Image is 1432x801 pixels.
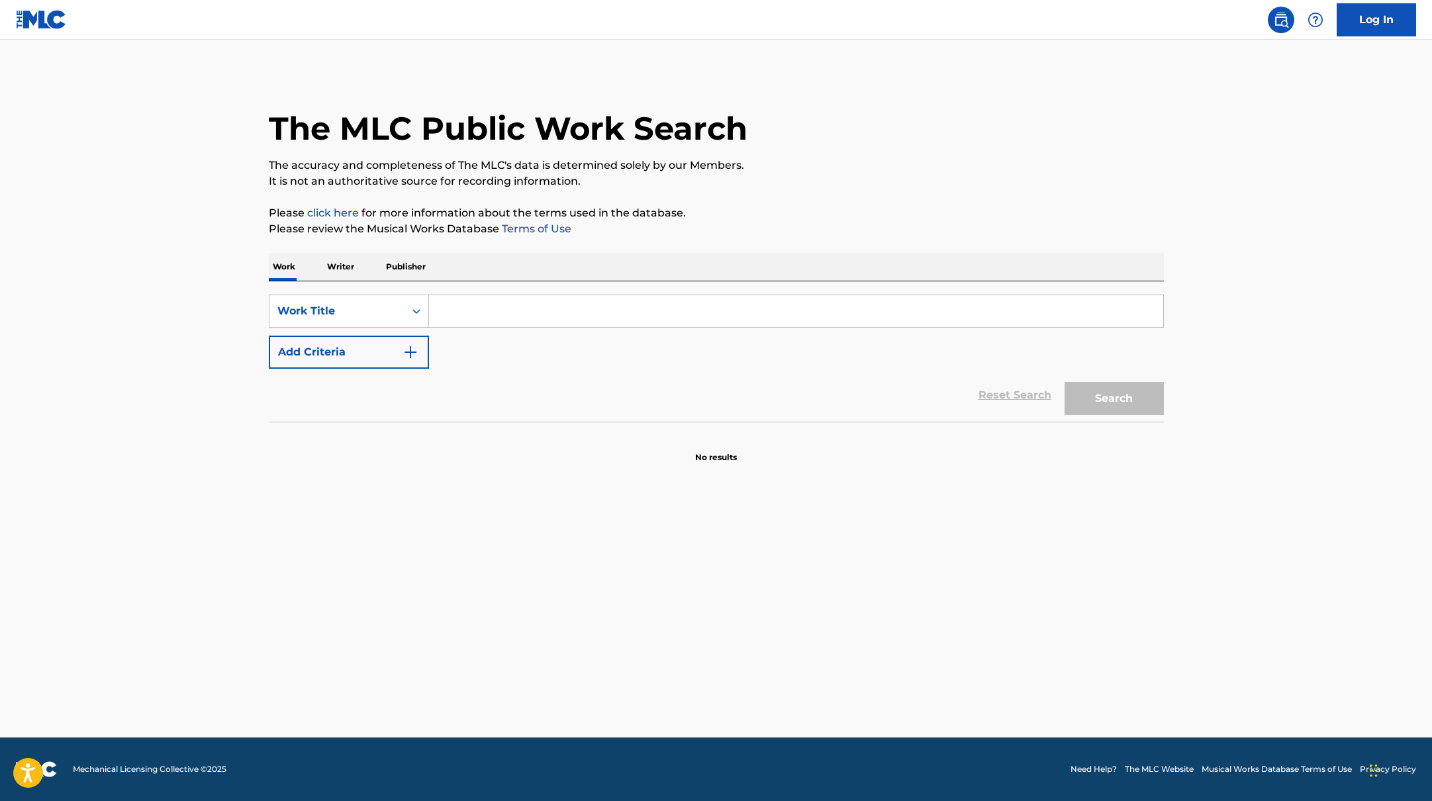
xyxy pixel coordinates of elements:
p: Writer [323,253,358,281]
a: click here [307,207,359,219]
img: help [1308,12,1323,28]
p: It is not an authoritative source for recording information. [269,173,1164,189]
p: Please for more information about the terms used in the database. [269,205,1164,221]
a: Terms of Use [499,222,571,235]
iframe: Chat Widget [1366,737,1432,801]
a: Log In [1337,3,1416,36]
span: Mechanical Licensing Collective © 2025 [73,763,226,775]
a: The MLC Website [1125,763,1194,775]
p: Work [269,253,299,281]
p: Publisher [382,253,430,281]
form: Search Form [269,295,1164,422]
img: MLC Logo [16,10,67,29]
button: Add Criteria [269,336,429,369]
div: Help [1302,7,1329,33]
h1: The MLC Public Work Search [269,109,747,148]
div: Work Title [277,303,397,319]
p: The accuracy and completeness of The MLC's data is determined solely by our Members. [269,158,1164,173]
a: Public Search [1268,7,1294,33]
a: Need Help? [1071,763,1117,775]
a: Musical Works Database Terms of Use [1202,763,1352,775]
img: logo [16,761,57,777]
p: No results [695,436,737,463]
img: search [1273,12,1289,28]
div: Drag [1370,751,1378,790]
img: 9d2ae6d4665cec9f34b9.svg [403,344,418,360]
a: Privacy Policy [1360,763,1416,775]
p: Please review the Musical Works Database [269,221,1164,237]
